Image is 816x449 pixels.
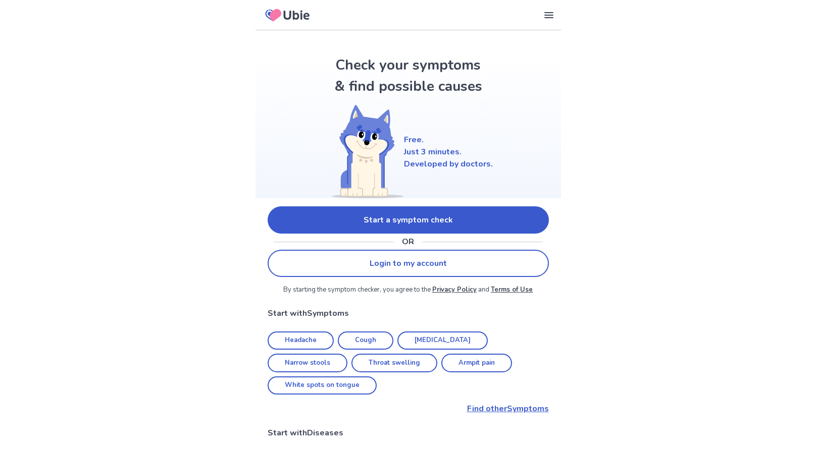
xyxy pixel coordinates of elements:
a: Armpit pain [441,354,512,372]
p: Free. [404,134,493,146]
a: Find otherSymptoms [268,403,549,415]
a: Login to my account [268,250,549,277]
p: Start with Diseases [268,427,549,439]
a: Privacy Policy [432,285,477,294]
a: Start a symptom check [268,206,549,234]
p: Find other Symptoms [268,403,549,415]
p: By starting the symptom checker, you agree to the and [268,285,549,295]
img: Shiba (Welcome) [323,105,404,198]
p: Start with Symptoms [268,307,549,319]
h1: Check your symptoms & find possible causes [332,54,484,97]
a: Terms of Use [491,285,533,294]
a: Narrow stools [268,354,347,372]
a: Throat swelling [351,354,437,372]
a: Headache [268,331,334,350]
p: Just 3 minutes. [404,146,493,158]
a: [MEDICAL_DATA] [397,331,488,350]
p: Developed by doctors. [404,158,493,170]
p: OR [402,236,414,248]
a: White spots on tongue [268,376,377,395]
a: Cough [338,331,393,350]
